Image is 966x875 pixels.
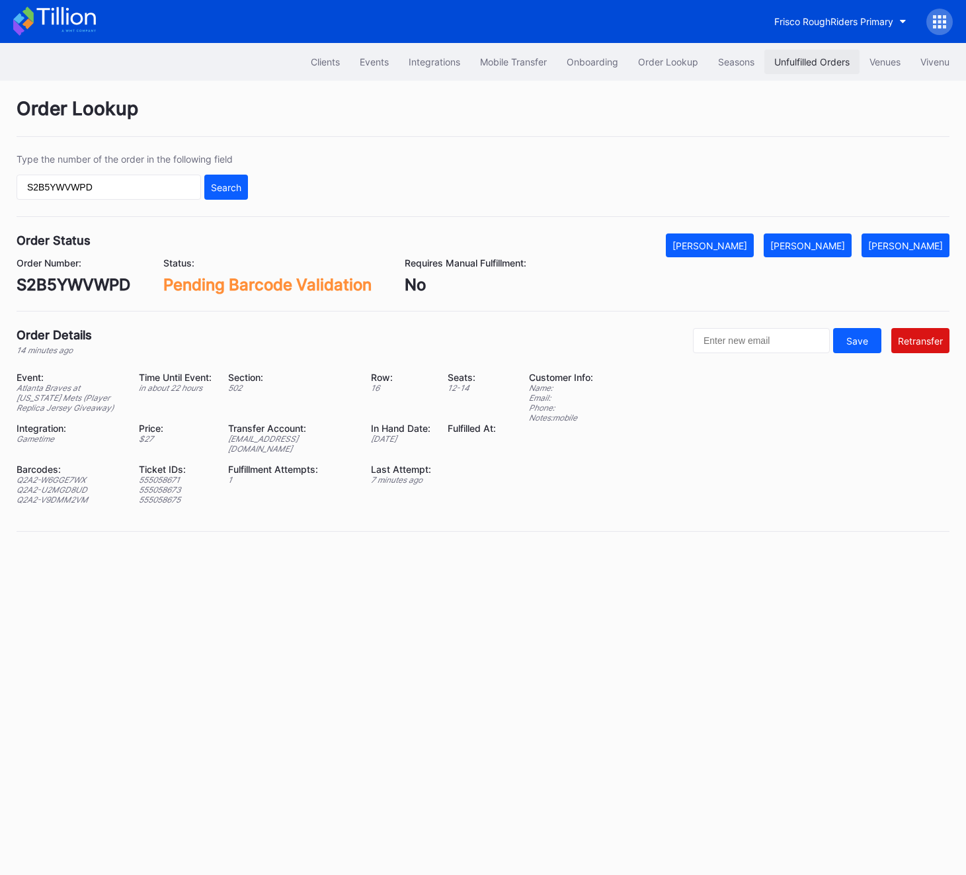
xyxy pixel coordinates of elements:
[764,50,860,74] button: Unfulfilled Orders
[204,175,248,200] button: Search
[139,495,212,505] div: 555058675
[228,475,354,485] div: 1
[920,56,949,67] div: Vivenu
[529,383,593,393] div: Name:
[409,56,460,67] div: Integrations
[910,50,959,74] button: Vivenu
[17,175,201,200] input: GT59662
[770,240,845,251] div: [PERSON_NAME]
[17,464,122,475] div: Barcodes:
[139,464,212,475] div: Ticket IDs:
[360,56,389,67] div: Events
[371,475,431,485] div: 7 minutes ago
[139,485,212,495] div: 555058673
[17,153,248,165] div: Type the number of the order in the following field
[139,475,212,485] div: 555058671
[17,495,122,505] div: Q2A2-V9DMM2VM
[638,56,698,67] div: Order Lookup
[371,423,431,434] div: In Hand Date:
[846,335,868,347] div: Save
[869,56,901,67] div: Venues
[371,383,431,393] div: 16
[399,50,470,74] button: Integrations
[567,56,618,67] div: Onboarding
[448,423,496,434] div: Fulfilled At:
[774,56,850,67] div: Unfulfilled Orders
[405,275,526,294] div: No
[17,434,122,444] div: Gametime
[17,257,130,269] div: Order Number:
[774,16,893,27] div: Frisco RoughRiders Primary
[17,233,91,247] div: Order Status
[718,56,754,67] div: Seasons
[448,383,496,393] div: 12 - 14
[139,423,212,434] div: Price:
[17,275,130,294] div: S2B5YWVWPD
[557,50,628,74] button: Onboarding
[17,372,122,383] div: Event:
[672,240,747,251] div: [PERSON_NAME]
[139,383,212,393] div: in about 22 hours
[163,275,372,294] div: Pending Barcode Validation
[764,233,852,257] button: [PERSON_NAME]
[470,50,557,74] button: Mobile Transfer
[529,393,593,403] div: Email:
[228,383,354,393] div: 502
[228,464,354,475] div: Fulfillment Attempts:
[371,434,431,444] div: [DATE]
[898,335,943,347] div: Retransfer
[17,475,122,485] div: Q2A2-W6GGE7WX
[868,240,943,251] div: [PERSON_NAME]
[211,182,241,193] div: Search
[163,257,372,269] div: Status:
[891,328,949,353] button: Retransfer
[311,56,340,67] div: Clients
[529,403,593,413] div: Phone:
[529,413,593,423] div: Notes: mobile
[350,50,399,74] button: Events
[448,372,496,383] div: Seats:
[228,372,354,383] div: Section:
[666,233,754,257] button: [PERSON_NAME]
[480,56,547,67] div: Mobile Transfer
[764,9,916,34] button: Frisco RoughRiders Primary
[371,372,431,383] div: Row:
[17,485,122,495] div: Q2A2-U2MGD8UD
[708,50,764,74] button: Seasons
[17,423,122,434] div: Integration:
[529,372,593,383] div: Customer Info:
[860,50,910,74] button: Venues
[862,233,949,257] button: [PERSON_NAME]
[628,50,708,74] button: Order Lookup
[833,328,881,353] button: Save
[17,345,92,355] div: 14 minutes ago
[139,434,212,444] div: $ 27
[693,328,830,353] input: Enter new email
[17,383,122,413] div: Atlanta Braves at [US_STATE] Mets (Player Replica Jersey Giveaway)
[371,464,431,475] div: Last Attempt:
[17,328,92,342] div: Order Details
[301,50,350,74] button: Clients
[228,423,354,434] div: Transfer Account:
[17,97,949,137] div: Order Lookup
[139,372,212,383] div: Time Until Event:
[228,434,354,454] div: [EMAIL_ADDRESS][DOMAIN_NAME]
[405,257,526,269] div: Requires Manual Fulfillment:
